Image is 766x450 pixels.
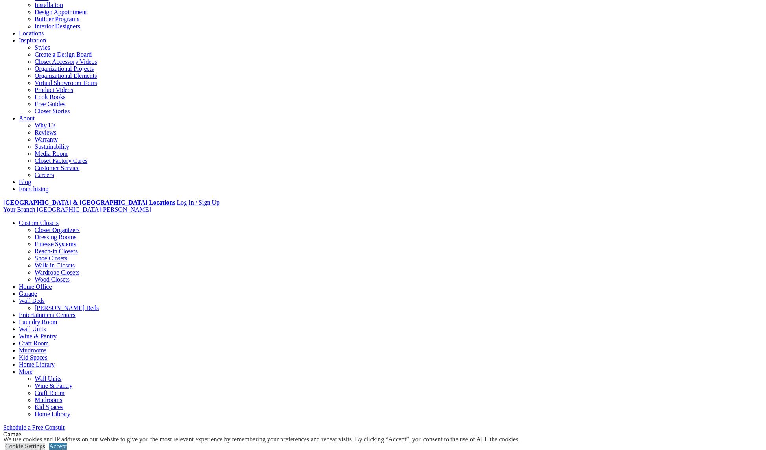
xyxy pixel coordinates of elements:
[35,411,70,417] a: Home Library
[3,424,65,431] a: Schedule a Free Consult (opens a dropdown menu)
[35,16,79,22] a: Builder Programs
[35,234,76,240] a: Dressing Rooms
[35,65,94,72] a: Organizational Projects
[35,404,63,410] a: Kid Spaces
[19,354,47,361] a: Kid Spaces
[177,199,219,206] a: Log In / Sign Up
[35,389,65,396] a: Craft Room
[35,58,97,65] a: Closet Accessory Videos
[37,206,151,213] span: [GEOGRAPHIC_DATA][PERSON_NAME]
[3,206,35,213] span: Your Branch
[19,179,31,185] a: Blog
[35,136,58,143] a: Warranty
[35,94,66,100] a: Look Books
[19,368,33,375] a: More menu text will display only on big screen
[3,431,21,438] span: Garage
[5,443,45,450] a: Cookie Settings
[35,382,72,389] a: Wine & Pantry
[35,262,75,269] a: Walk-in Closets
[35,157,87,164] a: Closet Factory Cares
[19,115,35,122] a: About
[19,186,49,192] a: Franchising
[35,248,78,255] a: Reach-in Closets
[35,227,80,233] a: Closet Organizers
[35,23,80,30] a: Interior Designers
[35,304,99,311] a: [PERSON_NAME] Beds
[35,143,69,150] a: Sustainability
[35,44,50,51] a: Styles
[35,241,76,247] a: Finesse Systems
[3,199,175,206] a: [GEOGRAPHIC_DATA] & [GEOGRAPHIC_DATA] Locations
[35,2,63,8] a: Installation
[35,375,61,382] a: Wall Units
[35,72,97,79] a: Organizational Elements
[35,51,92,58] a: Create a Design Board
[35,269,79,276] a: Wardrobe Closets
[35,397,62,403] a: Mudrooms
[19,312,76,318] a: Entertainment Centers
[35,255,67,262] a: Shoe Closets
[35,164,79,171] a: Customer Service
[35,276,70,283] a: Wood Closets
[35,172,54,178] a: Careers
[3,436,520,443] div: We use cookies and IP address on our website to give you the most relevant experience by remember...
[35,108,70,114] a: Closet Stories
[19,297,45,304] a: Wall Beds
[35,79,97,86] a: Virtual Showroom Tours
[35,101,65,107] a: Free Guides
[19,219,59,226] a: Custom Closets
[19,347,46,354] a: Mudrooms
[19,319,57,325] a: Laundry Room
[35,87,73,93] a: Product Videos
[35,129,56,136] a: Reviews
[19,340,49,347] a: Craft Room
[3,206,151,213] a: Your Branch [GEOGRAPHIC_DATA][PERSON_NAME]
[19,37,46,44] a: Inspiration
[35,9,87,15] a: Design Appointment
[19,290,37,297] a: Garage
[35,122,55,129] a: Why Us
[19,333,57,339] a: Wine & Pantry
[19,361,55,368] a: Home Library
[35,150,68,157] a: Media Room
[49,443,67,450] a: Accept
[19,30,44,37] a: Locations
[19,283,52,290] a: Home Office
[19,326,46,332] a: Wall Units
